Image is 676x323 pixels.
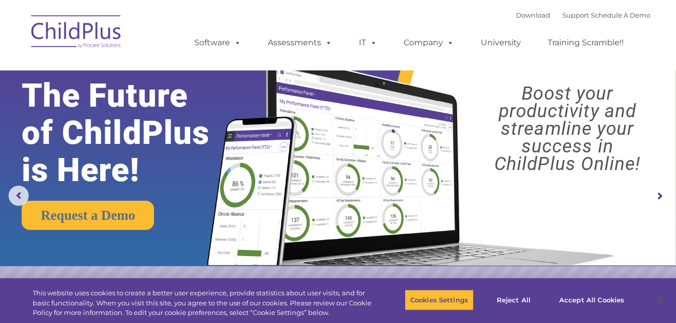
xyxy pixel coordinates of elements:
a: Download [516,11,550,19]
rs-layer: The Future of ChildPlus is Here! [22,77,238,189]
a: Request a Demo [22,201,154,230]
div: This website uses cookies to create a better user experience, provide statistics about user visit... [33,288,372,318]
button: Cookies Settings [405,289,474,310]
a: Software [184,33,251,53]
span: Last name [140,66,171,74]
span: Phone number [140,108,183,115]
a: University [471,33,531,53]
button: Accept All Cookies [554,289,630,310]
a: Schedule A Demo [591,11,650,19]
rs-layer: Boost your productivity and streamline your success in ChildPlus Online! [467,85,668,173]
img: ChildPlus by Procare Solutions [26,8,127,58]
button: Close [649,289,671,311]
a: Assessments [258,33,342,53]
a: Support [562,11,589,19]
button: Reject All [482,289,545,310]
font: | [516,11,650,19]
a: Company [394,33,464,53]
a: Training Scramble!! [538,33,634,53]
a: IT [349,33,387,53]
